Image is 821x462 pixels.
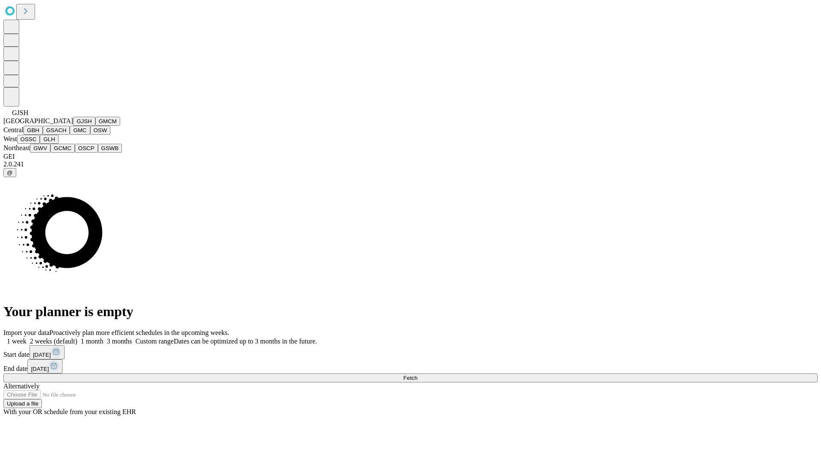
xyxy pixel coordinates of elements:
[30,338,77,345] span: 2 weeks (default)
[3,345,818,359] div: Start date
[90,126,111,135] button: OSW
[3,373,818,382] button: Fetch
[50,329,229,336] span: Proactively plan more efficient schedules in the upcoming weeks.
[50,144,75,153] button: GCMC
[403,375,417,381] span: Fetch
[75,144,98,153] button: OSCP
[33,352,51,358] span: [DATE]
[3,329,50,336] span: Import your data
[24,126,43,135] button: GBH
[31,366,49,372] span: [DATE]
[3,382,39,390] span: Alternatively
[73,117,95,126] button: GJSH
[27,359,62,373] button: [DATE]
[3,153,818,160] div: GEI
[3,399,42,408] button: Upload a file
[3,359,818,373] div: End date
[30,345,65,359] button: [DATE]
[81,338,103,345] span: 1 month
[7,338,27,345] span: 1 week
[40,135,58,144] button: GLH
[7,169,13,176] span: @
[17,135,40,144] button: OSSC
[30,144,50,153] button: GWV
[3,408,136,415] span: With your OR schedule from your existing EHR
[3,135,17,142] span: West
[43,126,70,135] button: GSACH
[3,144,30,151] span: Northeast
[107,338,132,345] span: 3 months
[95,117,120,126] button: GMCM
[3,160,818,168] div: 2.0.241
[70,126,90,135] button: GMC
[12,109,28,116] span: GJSH
[174,338,317,345] span: Dates can be optimized up to 3 months in the future.
[3,304,818,320] h1: Your planner is empty
[3,168,16,177] button: @
[3,117,73,124] span: [GEOGRAPHIC_DATA]
[136,338,174,345] span: Custom range
[3,126,24,133] span: Central
[98,144,122,153] button: GSWB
